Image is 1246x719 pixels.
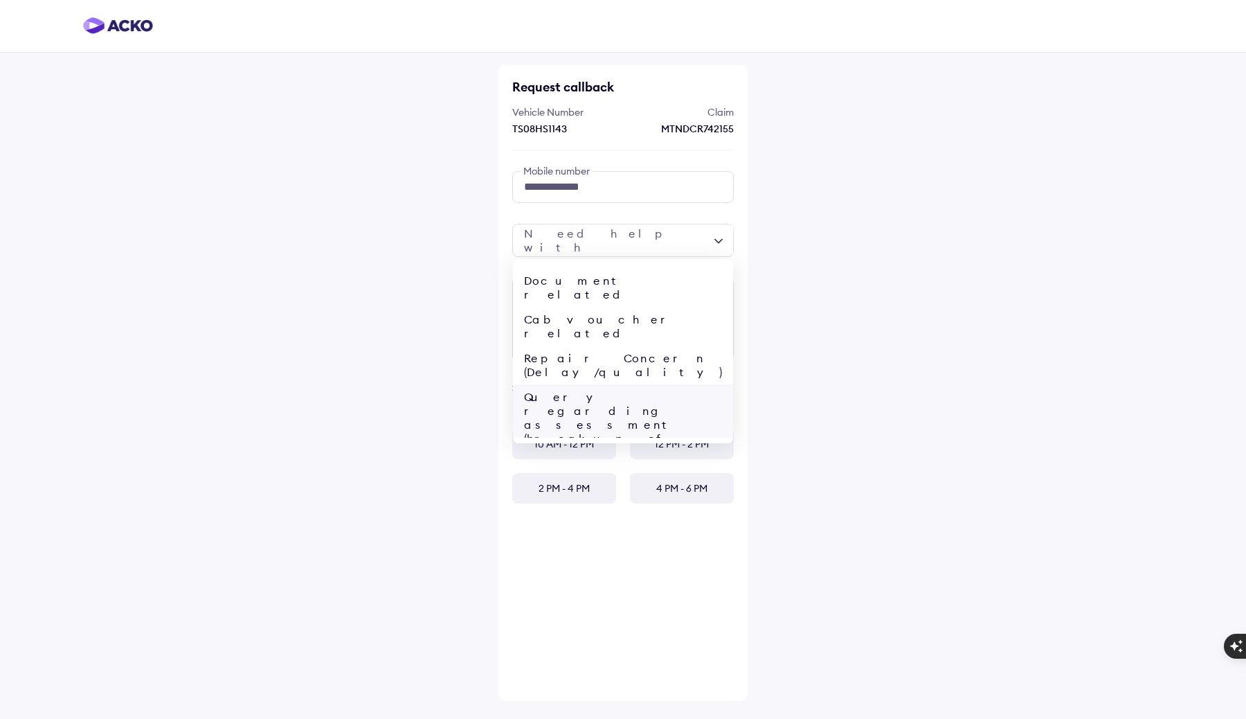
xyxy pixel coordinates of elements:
div: Cab voucher related [513,307,733,346]
div: Select a timeslot [512,382,734,394]
div: TS08HS1143 [512,122,620,136]
div: MTNDCR742155 [626,122,734,136]
img: horizontal-gradient.png [83,17,153,34]
div: [DATE] [512,408,734,418]
div: 10 AM - 12 PM [512,429,616,459]
div: 12 PM - 2 PM [630,429,734,459]
div: Vehicle Number [512,105,620,119]
div: Request callback [512,79,734,95]
div: Repair Concern (Delay/quality) [513,346,733,384]
div: Query regarding assessment (breakup of repair cost/assessed amount) [513,384,733,492]
div: 4 PM - 6 PM [630,473,734,504]
div: Claim [626,105,734,119]
div: Document related [513,268,733,307]
div: 2 PM - 4 PM [512,473,616,504]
